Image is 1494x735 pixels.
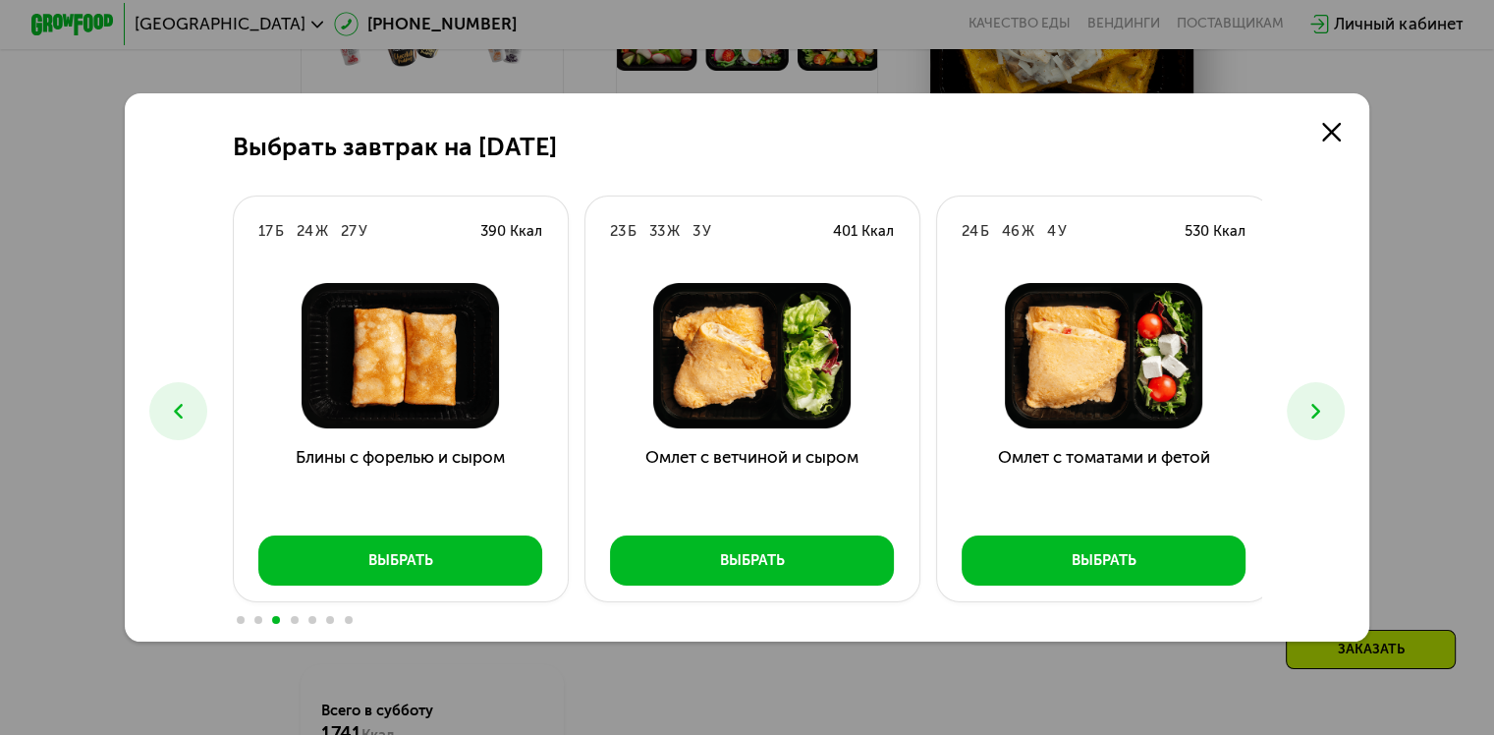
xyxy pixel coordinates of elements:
[258,536,542,586] button: Выбрать
[628,221,636,242] div: Б
[249,283,550,428] img: Блины с форелью и сыром
[610,221,626,242] div: 23
[368,550,433,571] div: Выбрать
[233,133,557,162] h2: Выбрать завтрак на [DATE]
[720,550,785,571] div: Выбрать
[585,445,919,520] h3: Омлет с ветчиной и сыром
[702,221,711,242] div: У
[1072,550,1136,571] div: Выбрать
[1047,221,1056,242] div: 4
[649,221,665,242] div: 33
[610,536,894,586] button: Выбрать
[980,221,989,242] div: Б
[315,221,328,242] div: Ж
[234,445,568,520] h3: Блины с форелью и сыром
[953,283,1253,428] img: Омлет с томатами и фетой
[1022,221,1034,242] div: Ж
[937,445,1271,520] h3: Омлет с томатами и фетой
[297,221,313,242] div: 24
[692,221,700,242] div: 3
[341,221,357,242] div: 27
[962,536,1245,586] button: Выбрать
[962,221,978,242] div: 24
[601,283,902,428] img: Омлет с ветчиной и сыром
[275,221,284,242] div: Б
[833,221,894,242] div: 401 Ккал
[359,221,367,242] div: У
[480,221,542,242] div: 390 Ккал
[667,221,680,242] div: Ж
[1058,221,1067,242] div: У
[1002,221,1020,242] div: 46
[1185,221,1245,242] div: 530 Ккал
[258,221,273,242] div: 17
